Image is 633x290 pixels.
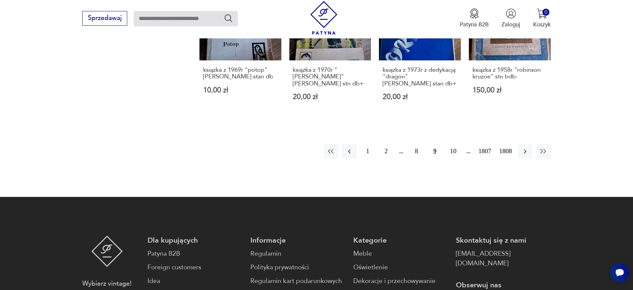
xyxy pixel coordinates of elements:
[82,279,132,289] p: Wybierz vintage!
[409,144,424,159] button: 8
[353,276,448,286] a: Dekoracje i przechowywanie
[533,21,551,28] p: Koszyk
[148,249,242,259] a: Patyna B2B
[148,263,242,272] a: Foreign customers
[203,67,278,80] h3: książka z 1969r "potop" [PERSON_NAME] stan db
[497,144,514,159] button: 1808
[456,236,551,245] p: Skontaktuj się z nami
[353,249,448,259] a: Meble
[460,8,489,28] a: Ikona medaluPatyna B2B
[148,276,242,286] a: Idea
[460,21,489,28] p: Patyna B2B
[506,8,516,19] img: Ikonka użytkownika
[293,67,367,87] h3: książka z 1970r "[PERSON_NAME]" [PERSON_NAME] stn db+
[428,144,442,159] button: 9
[379,144,393,159] button: 2
[473,67,547,80] h3: książka z 1958r "robinson kruzoe" stn bdb-
[203,87,278,94] p: 10,00 zł
[307,1,341,35] img: Patyna - sklep z meblami i dekoracjami vintage
[91,236,123,267] img: Patyna - sklep z meblami i dekoracjami vintage
[148,236,242,245] p: Dla kupujących
[473,87,547,94] p: 150,00 zł
[610,263,629,282] iframe: Smartsupp widget button
[250,249,345,259] a: Regulamin
[82,16,127,21] a: Sprzedawaj
[250,236,345,245] p: Informacje
[250,263,345,272] a: Polityka prywatności
[542,9,549,16] div: 0
[456,249,551,268] a: [EMAIL_ADDRESS][DOMAIN_NAME]
[469,8,479,19] img: Ikona medalu
[446,144,461,159] button: 10
[501,8,520,28] button: Zaloguj
[361,144,375,159] button: 1
[353,236,448,245] p: Kategorie
[383,93,457,100] p: 20,00 zł
[476,144,493,159] button: 1807
[353,263,448,272] a: Oświetlenie
[501,21,520,28] p: Zaloguj
[537,8,547,19] img: Ikona koszyka
[533,8,551,28] button: 0Koszyk
[456,280,551,290] p: Obserwuj nas
[224,13,233,23] button: Szukaj
[293,93,367,100] p: 20,00 zł
[250,276,345,286] a: Regulamin kart podarunkowych
[383,67,457,87] h3: książka z 1973r z dedykacją "dragon" [PERSON_NAME] stan db+
[82,11,127,26] button: Sprzedawaj
[460,8,489,28] button: Patyna B2B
